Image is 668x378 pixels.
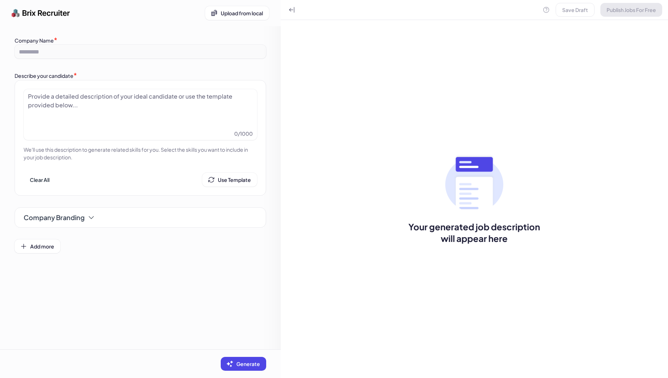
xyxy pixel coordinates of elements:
[234,130,253,137] span: 0 / 1000
[15,72,73,79] label: Describe your candidate
[24,89,257,112] div: Provide a detailed description of your ideal candidate or use the template provided below...
[24,212,85,223] span: Company Branding
[403,221,545,244] span: Your generated job description will appear here
[218,176,251,183] span: Use Template
[24,173,56,187] button: Clear All
[15,239,60,253] button: Add more
[236,361,260,367] span: Generate
[30,243,54,250] span: Add more
[15,37,54,44] label: Company Name
[221,10,263,16] span: Upload from local
[221,357,266,371] button: Generate
[205,6,269,20] button: Upload from local
[24,146,257,161] p: We'll use this description to generate related skills for you. Select the skills you want to incl...
[12,6,70,20] img: logo
[445,154,503,212] img: no txt
[30,176,49,183] span: Clear All
[202,173,257,187] button: Use Template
